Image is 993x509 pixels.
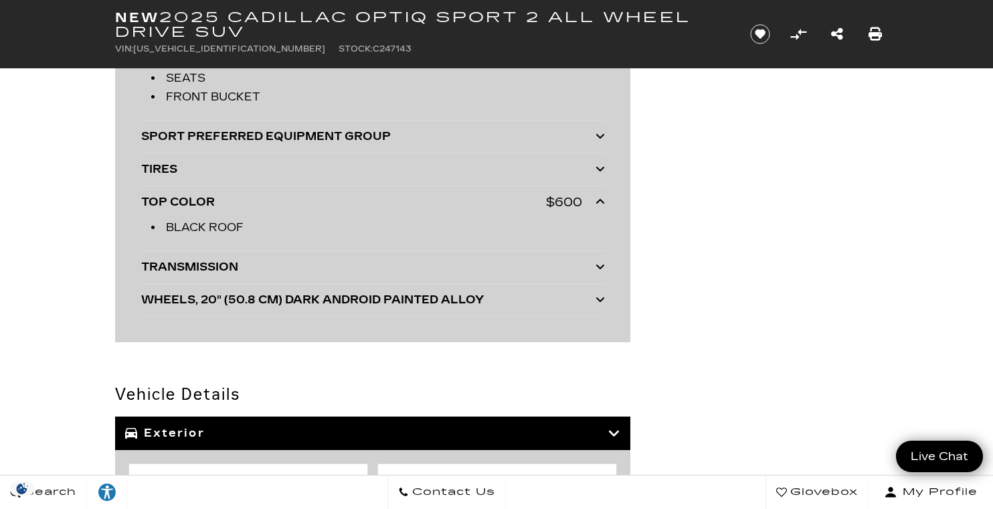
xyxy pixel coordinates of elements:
[339,44,373,54] span: Stock:
[141,258,596,277] div: TRANSMISSION
[896,441,983,472] a: Live Chat
[787,483,858,502] span: Glovebox
[87,476,128,509] a: Explore your accessibility options
[141,291,596,309] div: WHEELS, 20" (50.8 CM) DARK ANDROID PAINTED ALLOY
[745,23,775,45] button: Save vehicle
[141,160,596,179] div: TIRES
[869,25,882,44] a: Print this New 2025 Cadillac OPTIQ Sport 2 All Wheel Drive SUV
[125,427,608,440] h3: Exterior
[151,218,605,237] li: BLACK ROOF
[765,476,869,509] a: Glovebox
[115,382,630,407] h2: Vehicle Details
[869,476,993,509] button: Open user profile menu
[151,88,605,106] li: FRONT BUCKET
[831,25,843,44] a: Share this New 2025 Cadillac OPTIQ Sport 2 All Wheel Drive SUV
[7,482,37,496] img: Opt-Out Icon
[904,449,975,464] span: Live Chat
[141,193,546,212] div: TOP COLOR
[115,9,159,25] strong: New
[409,483,495,502] span: Contact Us
[115,44,133,54] span: VIN:
[788,24,808,44] button: Compare Vehicle
[7,482,37,496] section: Click to Open Cookie Consent Modal
[387,476,506,509] a: Contact Us
[546,193,582,212] div: $600
[133,44,325,54] span: [US_VEHICLE_IDENTIFICATION_NUMBER]
[115,10,727,40] h1: 2025 Cadillac OPTIQ Sport 2 All Wheel Drive SUV
[897,483,978,502] span: My Profile
[21,483,76,502] span: Search
[87,482,127,502] div: Explore your accessibility options
[141,127,596,146] div: SPORT PREFERRED EQUIPMENT GROUP
[151,69,605,88] li: SEATS
[373,44,412,54] span: C247143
